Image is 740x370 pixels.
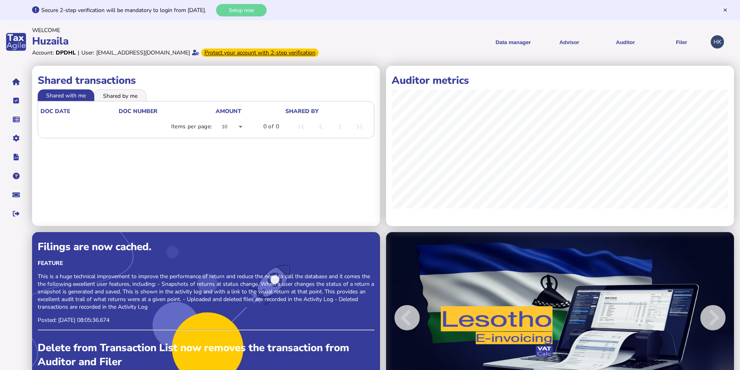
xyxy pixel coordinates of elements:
div: Filings are now cached. [38,240,374,254]
div: Secure 2-step verification will be mandatory to login from [DATE]. [41,6,214,14]
button: Auditor [600,32,651,52]
button: Hide message [722,7,728,13]
div: Profile settings [711,35,724,49]
button: Home [8,73,24,90]
button: Raise a support ticket [8,186,24,203]
menu: navigate products [372,32,707,52]
button: Filer [656,32,707,52]
div: shared by [285,107,370,115]
div: | [78,49,79,57]
div: Amount [216,107,241,115]
div: Amount [216,107,285,115]
i: Data manager [13,119,20,120]
button: Help pages [8,168,24,184]
div: 0 of 0 [263,123,279,131]
button: Developer hub links [8,149,24,166]
div: User: [81,49,94,57]
div: [EMAIL_ADDRESS][DOMAIN_NAME] [96,49,190,57]
button: Data manager [8,111,24,128]
div: From Oct 1, 2025, 2-step verification will be required to login. Set it up now... [201,49,319,57]
button: Setup now [216,4,267,16]
i: Email verified [192,50,199,55]
div: DPDHL [56,49,76,57]
button: Shows a dropdown of VAT Advisor options [544,32,594,52]
div: doc number [119,107,215,115]
div: Huzaila [32,34,368,48]
button: Sign out [8,205,24,222]
p: This is a huge technical improvement to improve the performance of return and reduce the need to ... [38,273,374,311]
button: Tasks [8,92,24,109]
div: doc number [119,107,158,115]
div: shared by [285,107,319,115]
p: Posted: [DATE] 08:05:36.674 [38,316,374,324]
div: doc date [40,107,70,115]
li: Shared with me [38,89,94,101]
div: Items per page: [171,123,212,131]
button: Manage settings [8,130,24,147]
div: Feature [38,259,374,267]
h1: Shared transactions [38,73,374,87]
div: Account: [32,49,54,57]
button: Shows a dropdown of Data manager options [488,32,538,52]
div: Delete from Transaction List now removes the transaction from Auditor and Filer [38,341,374,369]
div: Welcome [32,26,368,34]
li: Shared by me [94,89,146,101]
div: doc date [40,107,118,115]
h1: Auditor metrics [392,73,728,87]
